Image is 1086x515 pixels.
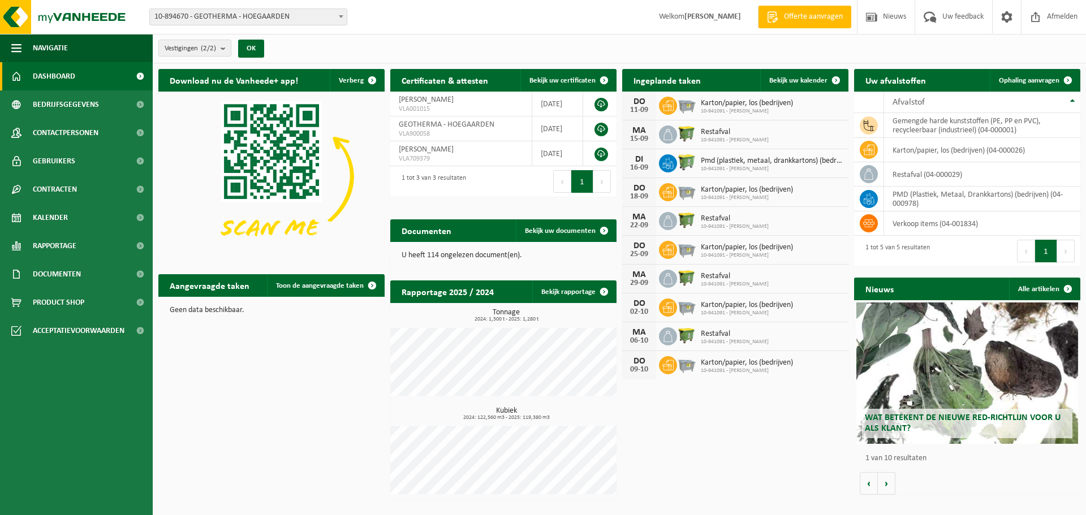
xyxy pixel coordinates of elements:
[33,317,124,345] span: Acceptatievoorwaarden
[276,282,364,289] span: Toon de aangevraagde taken
[33,288,84,317] span: Product Shop
[701,301,793,310] span: Karton/papier, los (bedrijven)
[701,108,793,115] span: 10-941091 - [PERSON_NAME]
[677,326,696,345] img: WB-1100-HPE-GN-50
[884,138,1080,162] td: karton/papier, los (bedrijven) (04-000026)
[677,124,696,143] img: WB-1100-HPE-GN-50
[149,8,347,25] span: 10-894670 - GEOTHERMA - HOEGAARDEN
[267,274,383,297] a: Toon de aangevraagde taken
[701,243,793,252] span: Karton/papier, los (bedrijven)
[758,6,851,28] a: Offerte aanvragen
[677,153,696,172] img: WB-0660-HPE-GN-50
[860,239,930,263] div: 1 tot 5 van 5 resultaten
[677,354,696,374] img: WB-2500-GAL-GY-01
[330,69,383,92] button: Verberg
[238,40,264,58] button: OK
[854,69,937,91] h2: Uw afvalstoffen
[701,281,769,288] span: 10-941091 - [PERSON_NAME]
[201,45,216,52] count: (2/2)
[396,309,617,322] h3: Tonnage
[701,185,793,194] span: Karton/papier, los (bedrijven)
[856,302,1078,444] a: Wat betekent de nieuwe RED-richtlijn voor u als klant?
[628,366,650,374] div: 09-10
[701,157,843,166] span: Pmd (plastiek, metaal, drankkartons) (bedrijven)
[1009,278,1079,300] a: Alle artikelen
[628,328,650,337] div: MA
[701,330,769,339] span: Restafval
[878,472,895,495] button: Volgende
[399,105,523,114] span: VLA001015
[628,164,650,172] div: 16-09
[158,92,385,261] img: Download de VHEPlus App
[33,232,76,260] span: Rapportage
[884,187,1080,211] td: PMD (Plastiek, Metaal, Drankkartons) (bedrijven) (04-000978)
[628,299,650,308] div: DO
[158,40,231,57] button: Vestigingen(2/2)
[6,490,189,515] iframe: chat widget
[165,40,216,57] span: Vestigingen
[628,279,650,287] div: 29-09
[396,169,466,194] div: 1 tot 3 van 3 resultaten
[593,170,611,193] button: Next
[33,204,68,232] span: Kalender
[701,310,793,317] span: 10-941091 - [PERSON_NAME]
[701,367,793,374] span: 10-941091 - [PERSON_NAME]
[33,62,75,90] span: Dashboard
[396,407,617,421] h3: Kubiek
[529,77,596,84] span: Bekijk uw certificaten
[33,119,98,147] span: Contactpersonen
[701,339,769,345] span: 10-941091 - [PERSON_NAME]
[865,413,1061,433] span: Wat betekent de nieuwe RED-richtlijn voor u als klant?
[399,96,454,104] span: [PERSON_NAME]
[677,268,696,287] img: WB-1100-HPE-GN-50
[525,227,596,235] span: Bekijk uw documenten
[33,90,99,119] span: Bedrijfsgegevens
[860,472,878,495] button: Vorige
[781,11,846,23] span: Offerte aanvragen
[701,358,793,367] span: Karton/papier, los (bedrijven)
[158,274,261,296] h2: Aangevraagde taken
[684,12,741,21] strong: [PERSON_NAME]
[390,219,463,241] h2: Documenten
[390,69,499,91] h2: Certificaten & attesten
[33,34,68,62] span: Navigatie
[628,135,650,143] div: 15-09
[399,145,454,154] span: [PERSON_NAME]
[884,113,1080,138] td: gemengde harde kunststoffen (PE, PP en PVC), recycleerbaar (industrieel) (04-000001)
[628,222,650,230] div: 22-09
[628,97,650,106] div: DO
[1057,240,1075,262] button: Next
[150,9,347,25] span: 10-894670 - GEOTHERMA - HOEGAARDEN
[516,219,615,242] a: Bekijk uw documenten
[701,137,769,144] span: 10-941091 - [PERSON_NAME]
[677,297,696,316] img: WB-2500-GAL-GY-01
[701,166,843,172] span: 10-941091 - [PERSON_NAME]
[532,280,615,303] a: Bekijk rapportage
[1017,240,1035,262] button: Previous
[701,194,793,201] span: 10-941091 - [PERSON_NAME]
[677,239,696,258] img: WB-2500-GAL-GY-01
[399,154,523,163] span: VLA709379
[628,308,650,316] div: 02-10
[701,99,793,108] span: Karton/papier, los (bedrijven)
[628,241,650,250] div: DO
[701,223,769,230] span: 10-941091 - [PERSON_NAME]
[854,278,905,300] h2: Nieuws
[571,170,593,193] button: 1
[884,162,1080,187] td: restafval (04-000029)
[532,116,583,141] td: [DATE]
[701,214,769,223] span: Restafval
[990,69,1079,92] a: Ophaling aanvragen
[399,120,494,129] span: GEOTHERMA - HOEGAARDEN
[701,128,769,137] span: Restafval
[1035,240,1057,262] button: 1
[769,77,828,84] span: Bekijk uw kalender
[532,92,583,116] td: [DATE]
[33,260,81,288] span: Documenten
[628,337,650,345] div: 06-10
[339,77,364,84] span: Verberg
[390,280,505,302] h2: Rapportage 2025 / 2024
[893,98,925,107] span: Afvalstof
[628,126,650,135] div: MA
[760,69,847,92] a: Bekijk uw kalender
